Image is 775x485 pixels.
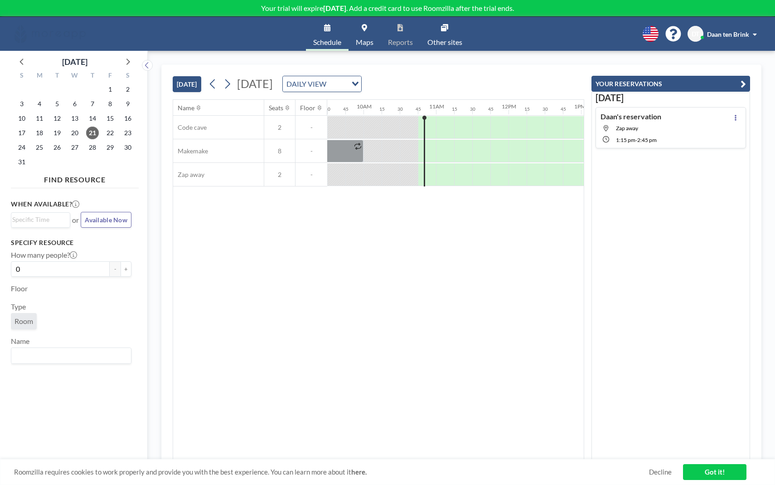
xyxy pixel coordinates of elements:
[31,70,48,82] div: M
[121,98,134,110] span: Saturday, August 9, 2025
[14,468,649,476] span: Roomzilla requires cookies to work properly and provide you with the best experience. You can lea...
[15,127,28,139] span: Sunday, August 17, 2025
[420,17,470,51] a: Other sites
[601,112,661,121] h4: Daan's reservation
[616,137,635,143] span: 1:15 PM
[635,137,637,143] span: -
[452,106,457,112] div: 15
[68,141,81,154] span: Wednesday, August 27, 2025
[68,98,81,110] span: Wednesday, August 6, 2025
[264,147,295,155] span: 8
[237,77,273,90] span: [DATE]
[86,127,99,139] span: Thursday, August 21, 2025
[68,112,81,125] span: Wednesday, August 13, 2025
[11,239,131,247] h3: Specify resource
[264,123,295,132] span: 2
[72,216,79,225] span: or
[48,70,66,82] div: T
[285,78,328,90] span: DAILY VIEW
[121,83,134,96] span: Saturday, August 2, 2025
[104,127,116,139] span: Friday, August 22, 2025
[173,123,207,132] span: Code cave
[33,127,46,139] span: Monday, August 18, 2025
[104,98,116,110] span: Friday, August 8, 2025
[11,213,70,226] div: Search for option
[11,348,131,363] div: Search for option
[596,92,746,103] h3: [DATE]
[379,106,385,112] div: 15
[561,106,566,112] div: 45
[707,30,749,38] span: Daan ten Brink
[351,468,367,476] a: here.
[283,76,361,92] div: Search for option
[300,104,315,112] div: Floor
[119,70,136,82] div: S
[295,147,327,155] span: -
[66,70,84,82] div: W
[51,98,63,110] span: Tuesday, August 5, 2025
[637,137,657,143] span: 2:45 PM
[323,4,346,12] b: [DATE]
[295,171,327,179] span: -
[325,106,330,112] div: 30
[178,104,194,112] div: Name
[62,55,87,68] div: [DATE]
[264,171,295,179] span: 2
[33,112,46,125] span: Monday, August 11, 2025
[33,141,46,154] span: Monday, August 25, 2025
[15,317,33,326] span: Room
[388,39,413,46] span: Reports
[357,103,372,110] div: 10AM
[574,103,586,110] div: 1PM
[121,141,134,154] span: Saturday, August 30, 2025
[591,76,750,92] button: YOUR RESERVATIONS
[51,141,63,154] span: Tuesday, August 26, 2025
[12,215,65,225] input: Search for option
[51,127,63,139] span: Tuesday, August 19, 2025
[86,98,99,110] span: Thursday, August 7, 2025
[683,464,746,480] a: Got it!
[121,127,134,139] span: Saturday, August 23, 2025
[81,212,131,228] button: Available Now
[416,106,421,112] div: 45
[86,112,99,125] span: Thursday, August 14, 2025
[313,39,341,46] span: Schedule
[15,141,28,154] span: Sunday, August 24, 2025
[616,125,638,132] span: Zap away
[329,78,346,90] input: Search for option
[173,76,201,92] button: [DATE]
[104,112,116,125] span: Friday, August 15, 2025
[15,156,28,168] span: Sunday, August 31, 2025
[33,98,46,110] span: Monday, August 4, 2025
[104,141,116,154] span: Friday, August 29, 2025
[68,127,81,139] span: Wednesday, August 20, 2025
[349,17,381,51] a: Maps
[121,261,131,277] button: +
[649,468,672,476] a: Decline
[12,350,126,362] input: Search for option
[173,147,208,155] span: Makemake
[269,104,283,112] div: Seats
[488,106,494,112] div: 45
[356,39,373,46] span: Maps
[110,261,121,277] button: -
[121,112,134,125] span: Saturday, August 16, 2025
[11,302,26,311] label: Type
[427,39,462,46] span: Other sites
[51,112,63,125] span: Tuesday, August 12, 2025
[692,30,699,38] span: DT
[542,106,548,112] div: 30
[429,103,444,110] div: 11AM
[343,106,349,112] div: 45
[83,70,101,82] div: T
[397,106,403,112] div: 30
[11,284,28,293] label: Floor
[86,141,99,154] span: Thursday, August 28, 2025
[11,250,77,260] label: How many people?
[85,216,127,224] span: Available Now
[381,17,420,51] a: Reports
[11,171,139,184] h4: FIND RESOURCE
[470,106,475,112] div: 30
[15,112,28,125] span: Sunday, August 10, 2025
[295,123,327,132] span: -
